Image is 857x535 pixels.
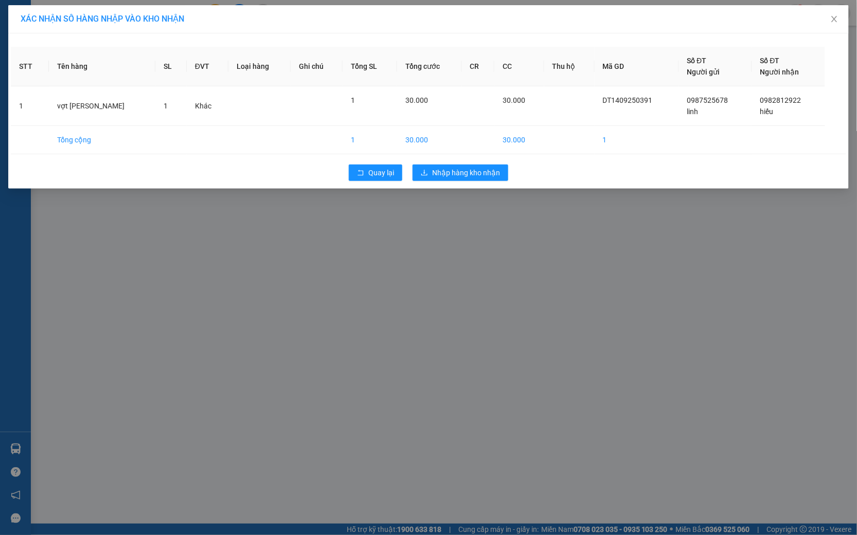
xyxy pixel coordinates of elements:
[462,47,495,86] th: CR
[11,47,49,86] th: STT
[687,57,707,65] span: Số ĐT
[760,68,799,76] span: Người nhận
[397,126,462,154] td: 30.000
[357,169,364,177] span: rollback
[187,86,228,126] td: Khác
[595,126,679,154] td: 1
[343,126,397,154] td: 1
[595,47,679,86] th: Mã GD
[494,126,544,154] td: 30.000
[368,167,394,178] span: Quay lại
[164,102,168,110] span: 1
[155,47,187,86] th: SL
[49,86,155,126] td: vợt [PERSON_NAME]
[760,96,801,104] span: 0982812922
[830,15,838,23] span: close
[343,47,397,86] th: Tổng SL
[405,96,428,104] span: 30.000
[351,96,355,104] span: 1
[820,5,849,34] button: Close
[503,96,525,104] span: 30.000
[687,107,699,116] span: linh
[421,169,428,177] span: download
[11,86,49,126] td: 1
[603,96,653,104] span: DT1409250391
[49,47,155,86] th: Tên hàng
[760,107,774,116] span: hiếu
[687,68,720,76] span: Người gửi
[544,47,595,86] th: Thu hộ
[687,96,728,104] span: 0987525678
[21,14,184,24] span: XÁC NHẬN SỐ HÀNG NHẬP VÀO KHO NHẬN
[49,126,155,154] td: Tổng cộng
[413,164,508,181] button: downloadNhập hàng kho nhận
[494,47,544,86] th: CC
[349,164,402,181] button: rollbackQuay lại
[760,57,780,65] span: Số ĐT
[228,47,291,86] th: Loại hàng
[432,167,500,178] span: Nhập hàng kho nhận
[187,47,228,86] th: ĐVT
[397,47,462,86] th: Tổng cước
[291,47,343,86] th: Ghi chú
